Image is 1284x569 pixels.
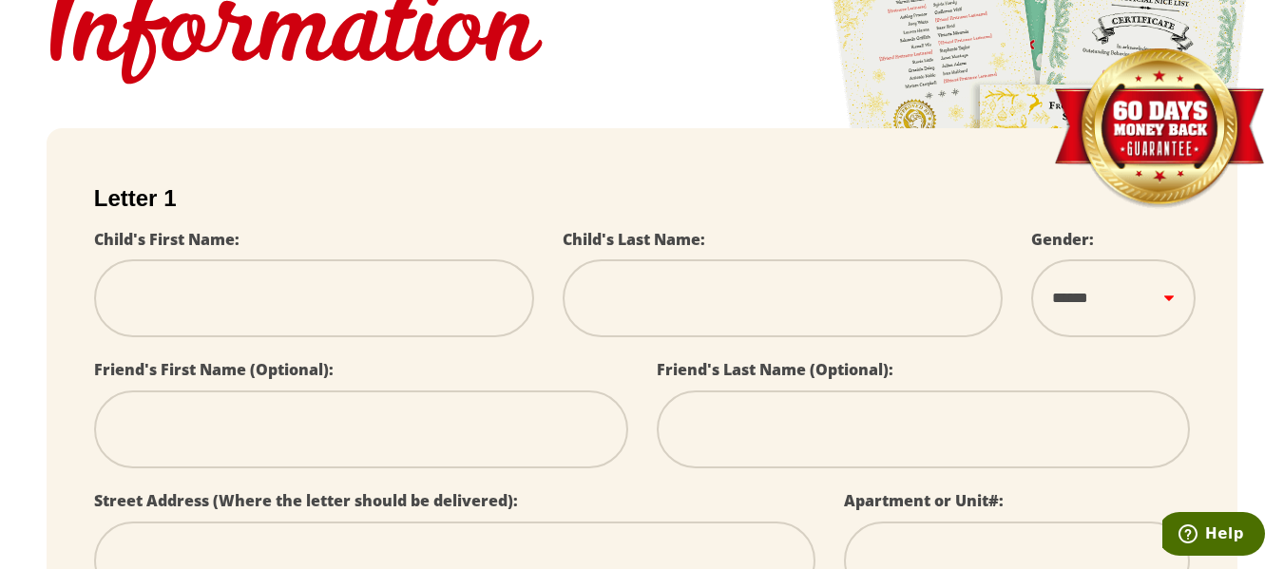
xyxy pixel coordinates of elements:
[1162,512,1265,560] iframe: Opens a widget where you can find more information
[94,490,518,511] label: Street Address (Where the letter should be delivered):
[657,359,893,380] label: Friend's Last Name (Optional):
[844,490,1004,511] label: Apartment or Unit#:
[1052,47,1266,210] img: Money Back Guarantee
[94,229,240,250] label: Child's First Name:
[94,359,334,380] label: Friend's First Name (Optional):
[1031,229,1094,250] label: Gender:
[563,229,705,250] label: Child's Last Name:
[94,185,1190,212] h2: Letter 1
